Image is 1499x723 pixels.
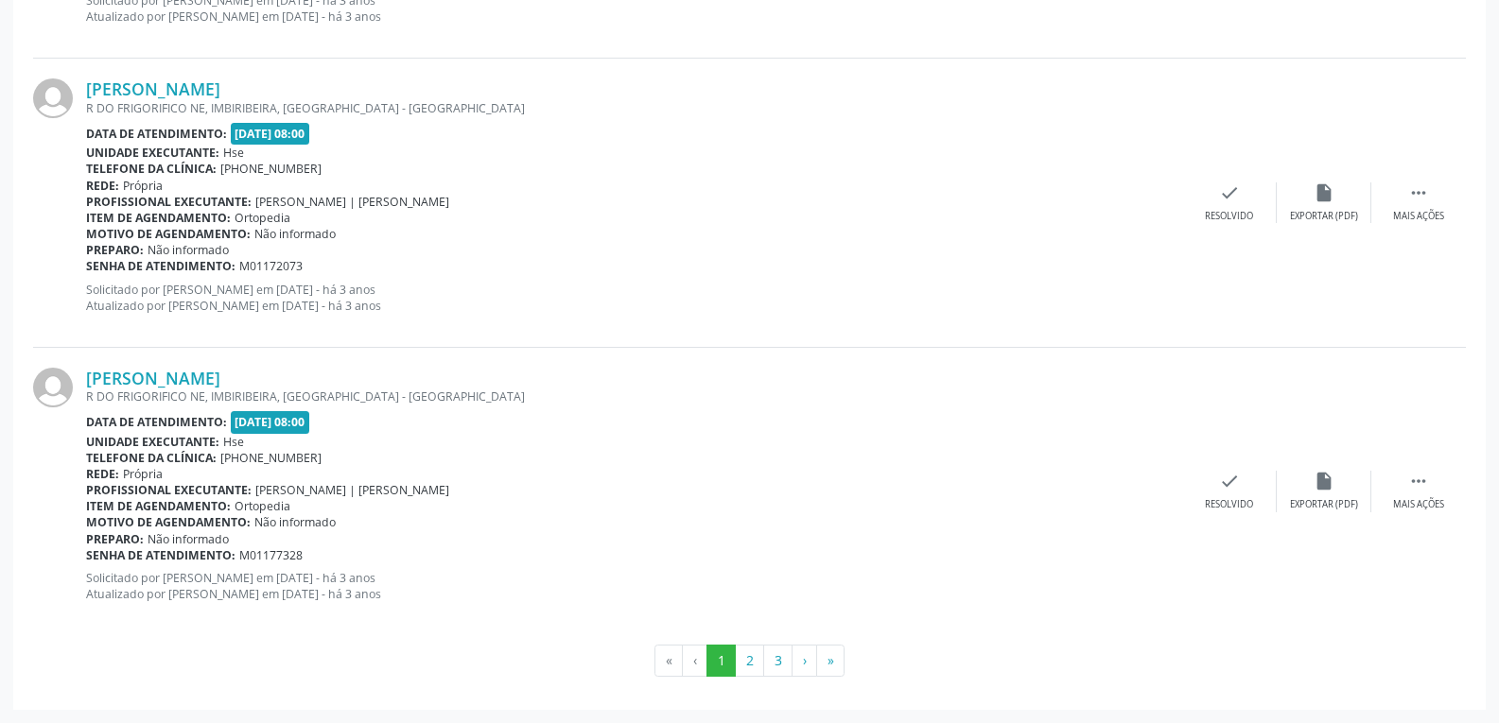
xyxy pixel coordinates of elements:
div: Mais ações [1393,210,1444,223]
a: [PERSON_NAME] [86,368,220,388]
b: Data de atendimento: [86,414,227,430]
div: Mais ações [1393,498,1444,511]
span: Ortopedia [235,210,290,226]
span: Própria [123,466,163,482]
span: Não informado [148,242,229,258]
div: Exportar (PDF) [1290,498,1358,511]
span: M01172073 [239,258,303,274]
div: Exportar (PDF) [1290,210,1358,223]
b: Item de agendamento: [86,498,231,514]
b: Telefone da clínica: [86,450,217,466]
p: Solicitado por [PERSON_NAME] em [DATE] - há 3 anos Atualizado por [PERSON_NAME] em [DATE] - há 3 ... [86,570,1182,602]
img: img [33,78,73,118]
span: [PERSON_NAME] | [PERSON_NAME] [255,194,449,210]
span: [PHONE_NUMBER] [220,450,322,466]
i: insert_drive_file [1314,471,1334,491]
span: Não informado [254,514,336,530]
b: Senha de atendimento: [86,547,235,563]
span: [DATE] 08:00 [231,123,310,145]
span: Própria [123,178,163,194]
b: Preparo: [86,531,144,547]
span: Hse [223,145,244,161]
b: Rede: [86,466,119,482]
b: Motivo de agendamento: [86,226,251,242]
div: Resolvido [1205,210,1253,223]
i: check [1219,471,1240,491]
b: Profissional executante: [86,194,252,210]
span: [DATE] 08:00 [231,411,310,433]
div: R DO FRIGORIFICO NE, IMBIRIBEIRA, [GEOGRAPHIC_DATA] - [GEOGRAPHIC_DATA] [86,100,1182,116]
b: Unidade executante: [86,434,219,450]
b: Senha de atendimento: [86,258,235,274]
b: Motivo de agendamento: [86,514,251,530]
button: Go to last page [816,645,845,677]
i: insert_drive_file [1314,182,1334,203]
span: [PERSON_NAME] | [PERSON_NAME] [255,482,449,498]
b: Preparo: [86,242,144,258]
b: Data de atendimento: [86,126,227,142]
span: Hse [223,434,244,450]
button: Go to next page [792,645,817,677]
ul: Pagination [33,645,1466,677]
b: Profissional executante: [86,482,252,498]
button: Go to page 1 [706,645,736,677]
button: Go to page 3 [763,645,793,677]
button: Go to page 2 [735,645,764,677]
span: [PHONE_NUMBER] [220,161,322,177]
b: Item de agendamento: [86,210,231,226]
i:  [1408,182,1429,203]
i: check [1219,182,1240,203]
span: Não informado [254,226,336,242]
b: Unidade executante: [86,145,219,161]
div: R DO FRIGORIFICO NE, IMBIRIBEIRA, [GEOGRAPHIC_DATA] - [GEOGRAPHIC_DATA] [86,388,1182,405]
p: Solicitado por [PERSON_NAME] em [DATE] - há 3 anos Atualizado por [PERSON_NAME] em [DATE] - há 3 ... [86,282,1182,314]
span: Não informado [148,531,229,547]
span: M01177328 [239,547,303,563]
b: Telefone da clínica: [86,161,217,177]
img: img [33,368,73,407]
span: Ortopedia [235,498,290,514]
i:  [1408,471,1429,491]
a: [PERSON_NAME] [86,78,220,99]
b: Rede: [86,178,119,194]
div: Resolvido [1205,498,1253,511]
